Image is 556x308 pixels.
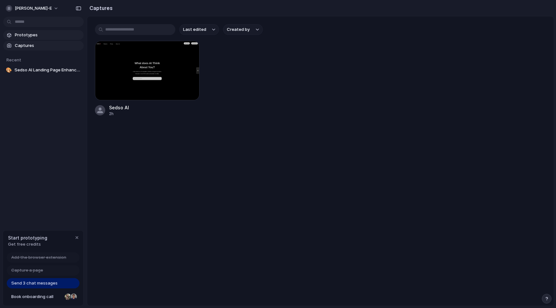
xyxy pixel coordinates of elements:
button: [PERSON_NAME]-e [3,3,62,14]
span: Sedso AI Landing Page Enhancement [14,67,81,73]
span: Captures [15,42,81,49]
div: 2h [109,111,199,117]
span: Last edited [183,26,206,33]
button: Last edited [179,24,219,35]
a: Book onboarding call [7,292,79,302]
h2: Captures [87,4,113,12]
span: Capture a page [11,267,43,274]
span: Send 3 chat messages [11,280,58,286]
a: Captures [3,41,84,50]
span: Start prototyping [8,234,47,241]
span: Prototypes [15,32,81,38]
span: Get free credits [8,241,47,248]
span: Book onboarding call [11,294,62,300]
div: 🎨 [6,67,12,73]
span: Recent [6,57,21,62]
span: Created by [227,26,250,33]
span: [PERSON_NAME]-e [15,5,52,12]
div: Nicole Kubica [64,293,72,301]
span: Sedso AI [109,104,199,111]
button: Created by [223,24,263,35]
div: Christian Iacullo [70,293,78,301]
span: Add the browser extension [11,254,66,261]
a: 🎨Sedso AI Landing Page Enhancement [3,65,84,75]
a: Prototypes [3,30,84,40]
